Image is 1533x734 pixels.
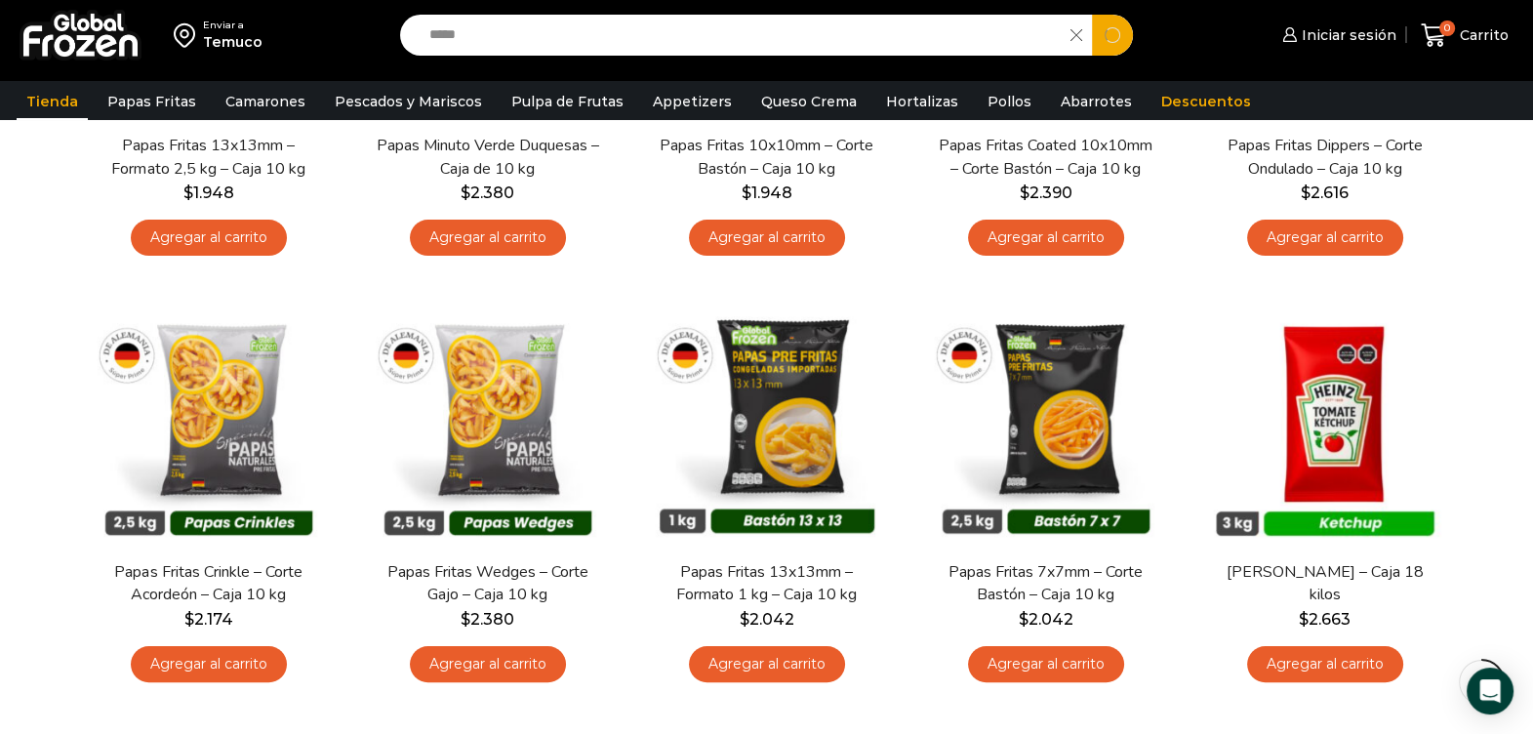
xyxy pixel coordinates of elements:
a: Agregar al carrito: “Papas Fritas Wedges – Corte Gajo - Caja 10 kg” [410,646,566,682]
span: $ [461,183,470,202]
a: [PERSON_NAME] – Caja 18 kilos [1212,561,1436,606]
bdi: 1.948 [183,183,234,202]
span: $ [1301,183,1311,202]
bdi: 2.616 [1301,183,1349,202]
span: $ [742,183,751,202]
a: Agregar al carrito: “Papas Fritas Crinkle - Corte Acordeón - Caja 10 kg” [131,646,287,682]
a: Papas Fritas 10x10mm – Corte Bastón – Caja 10 kg [654,135,878,180]
a: Agregar al carrito: “Papas Fritas 7x7mm - Corte Bastón - Caja 10 kg” [968,646,1124,682]
div: Temuco [203,32,262,52]
bdi: 2.174 [184,610,233,629]
a: Iniciar sesión [1277,16,1396,55]
a: Pescados y Mariscos [325,83,492,120]
bdi: 2.380 [461,183,514,202]
span: $ [1299,610,1309,629]
span: $ [184,610,194,629]
div: Open Intercom Messenger [1467,668,1513,714]
bdi: 2.042 [740,610,794,629]
a: Agregar al carrito: “Papas Fritas 13x13mm - Formato 1 kg - Caja 10 kg” [689,646,845,682]
a: Agregar al carrito: “Papas Fritas 13x13mm - Formato 2,5 kg - Caja 10 kg” [131,220,287,256]
span: 0 [1439,20,1455,36]
a: Pulpa de Frutas [502,83,633,120]
bdi: 2.042 [1019,610,1073,629]
a: Queso Crema [751,83,867,120]
a: 0 Carrito [1416,13,1513,59]
bdi: 2.380 [461,610,514,629]
span: $ [740,610,749,629]
a: Appetizers [643,83,742,120]
a: Agregar al carrito: “Papas Minuto Verde Duquesas - Caja de 10 kg” [410,220,566,256]
a: Papas Minuto Verde Duquesas – Caja de 10 kg [375,135,599,180]
a: Papas Fritas 7x7mm – Corte Bastón – Caja 10 kg [933,561,1157,606]
a: Hortalizas [876,83,968,120]
bdi: 2.663 [1299,610,1351,629]
span: $ [1019,610,1029,629]
a: Agregar al carrito: “Papas Fritas Dippers - Corte Ondulado - Caja 10 kg” [1247,220,1403,256]
span: $ [461,610,470,629]
a: Abarrotes [1051,83,1142,120]
span: Carrito [1455,25,1509,45]
a: Papas Fritas Dippers – Corte Ondulado – Caja 10 kg [1212,135,1436,180]
a: Agregar al carrito: “Papas Fritas Coated 10x10mm - Corte Bastón - Caja 10 kg” [968,220,1124,256]
img: address-field-icon.svg [174,19,203,52]
a: Agregar al carrito: “Papas Fritas 10x10mm - Corte Bastón - Caja 10 kg” [689,220,845,256]
button: Search button [1092,15,1133,56]
span: Iniciar sesión [1297,25,1396,45]
a: Papas Fritas 13x13mm – Formato 2,5 kg – Caja 10 kg [96,135,320,180]
a: Papas Fritas [98,83,206,120]
a: Pollos [978,83,1041,120]
a: Papas Fritas Coated 10x10mm – Corte Bastón – Caja 10 kg [933,135,1157,180]
a: Camarones [216,83,315,120]
a: Tienda [17,83,88,120]
a: Agregar al carrito: “Ketchup Heinz - Caja 18 kilos” [1247,646,1403,682]
div: Enviar a [203,19,262,32]
bdi: 2.390 [1020,183,1072,202]
bdi: 1.948 [742,183,792,202]
span: $ [1020,183,1029,202]
a: Papas Fritas Crinkle – Corte Acordeón – Caja 10 kg [96,561,320,606]
a: Descuentos [1151,83,1261,120]
span: $ [183,183,193,202]
a: Papas Fritas Wedges – Corte Gajo – Caja 10 kg [375,561,599,606]
a: Papas Fritas 13x13mm – Formato 1 kg – Caja 10 kg [654,561,878,606]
